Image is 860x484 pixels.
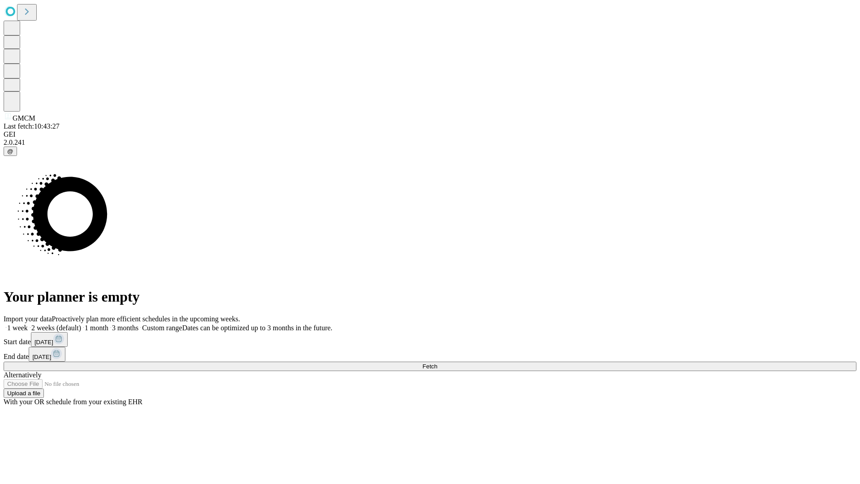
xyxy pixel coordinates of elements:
[31,324,81,332] span: 2 weeks (default)
[4,362,856,371] button: Fetch
[7,148,13,155] span: @
[4,398,142,406] span: With your OR schedule from your existing EHR
[7,324,28,332] span: 1 week
[13,114,35,122] span: GMCM
[4,147,17,156] button: @
[32,354,51,360] span: [DATE]
[182,324,332,332] span: Dates can be optimized up to 3 months in the future.
[112,324,138,332] span: 3 months
[52,315,240,323] span: Proactively plan more efficient schedules in the upcoming weeks.
[4,289,856,305] h1: Your planner is empty
[29,347,65,362] button: [DATE]
[4,315,52,323] span: Import your data
[4,347,856,362] div: End date
[4,389,44,398] button: Upload a file
[4,138,856,147] div: 2.0.241
[34,339,53,346] span: [DATE]
[4,130,856,138] div: GEI
[142,324,182,332] span: Custom range
[4,371,41,379] span: Alternatively
[85,324,108,332] span: 1 month
[422,363,437,370] span: Fetch
[4,332,856,347] div: Start date
[4,122,60,130] span: Last fetch: 10:43:27
[31,332,68,347] button: [DATE]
